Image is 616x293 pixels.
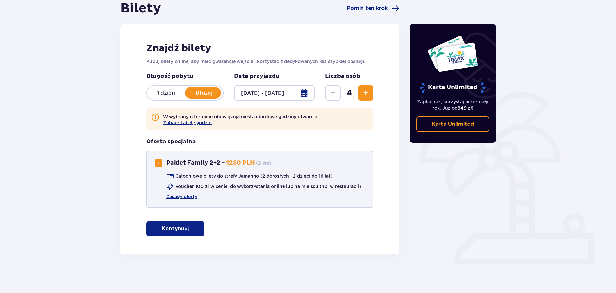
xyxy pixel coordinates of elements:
p: ( 2 dni ) [256,160,271,166]
p: Liczba osób [325,72,360,80]
button: Zobacz tabelę godzin [163,120,212,125]
p: Kupuj bilety online, aby mieć gwarancję wejścia i korzystać z dedykowanych kas szybkiej obsługi. [146,58,373,65]
a: Zasady oferty [166,193,197,200]
button: Kontynuuj [146,221,204,236]
p: Zapłać raz, korzystaj przez cały rok. Już od ! [416,98,490,111]
p: Data przyjazdu [234,72,280,80]
button: Zwiększ [358,85,373,101]
img: Dwie karty całoroczne do Suntago z napisem 'UNLIMITED RELAX', na białym tle z tropikalnymi liśćmi... [427,35,478,72]
p: Karta Unlimited [432,121,474,128]
a: Pomiń ten krok [347,5,399,12]
p: W wybranym terminie obowiązują niestandardowe godziny otwarcia. [163,114,319,125]
p: Całodniowe bilety do strefy Jamango (2 dorosłych i 2 dzieci do 16 lat) [175,173,332,179]
p: 1 dzień [147,89,185,96]
h1: Bilety [120,0,161,16]
span: 649 zł [457,105,472,111]
button: Zmniejsz [325,85,341,101]
p: 1280 PLN [226,159,255,167]
p: Dłużej [185,89,223,96]
h3: Oferta specjalna [146,138,196,146]
p: Długość pobytu [146,72,224,80]
p: Karta Unlimited [419,82,486,93]
a: Karta Unlimited [416,116,490,132]
span: Pomiń ten krok [347,5,388,12]
p: Pakiet Family 2+2 - [166,159,225,167]
p: Kontynuuj [162,225,189,232]
span: 4 [342,88,357,98]
h2: Znajdź bilety [146,42,373,54]
p: Voucher 100 zł w cenie: do wykorzystania online lub na miejscu (np. w restauracji) [175,183,361,189]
